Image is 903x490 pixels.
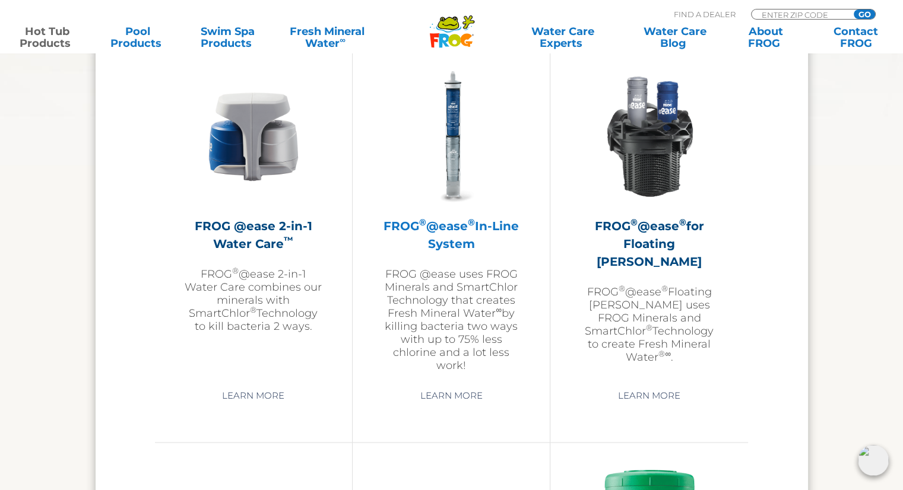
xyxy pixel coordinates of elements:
[640,26,710,49] a: Water CareBlog
[674,9,736,20] p: Find A Dealer
[284,234,293,246] sup: ™
[340,35,346,44] sup: ∞
[646,323,652,332] sup: ®
[661,284,668,293] sup: ®
[580,217,718,271] h2: FROG @ease for Floating [PERSON_NAME]
[250,305,256,314] sup: ®
[496,305,502,314] sup: ∞
[419,217,426,228] sup: ®
[185,268,322,333] p: FROG @ease 2-in-1 Water Care combines our minerals with SmartChlor Technology to kill bacteria 2 ...
[102,26,172,49] a: PoolProducts
[580,68,718,376] a: FROG®@ease®for Floating [PERSON_NAME]FROG®@ease®Floating [PERSON_NAME] uses FROG Minerals and Sma...
[821,26,891,49] a: ContactFROG
[382,268,520,372] p: FROG @ease uses FROG Minerals and SmartChlor Technology that creates Fresh Mineral Water by killi...
[604,385,694,406] a: Learn More
[12,26,82,49] a: Hot TubProducts
[185,217,322,253] h2: FROG @ease 2-in-1 Water Care
[581,68,718,205] img: InLineWeir_Front_High_inserting-v2-300x300.png
[630,217,638,228] sup: ®
[854,9,875,19] input: GO
[658,349,665,358] sup: ®
[679,217,686,228] sup: ®
[761,9,841,20] input: Zip Code Form
[382,68,520,205] img: inline-system-300x300.png
[665,349,671,358] sup: ∞
[580,285,718,364] p: FROG @ease Floating [PERSON_NAME] uses FROG Minerals and SmartChlor Technology to create Fresh Mi...
[232,266,239,275] sup: ®
[858,445,889,476] img: openIcon
[208,385,298,406] a: Learn More
[619,284,625,293] sup: ®
[283,26,371,49] a: Fresh MineralWater∞
[193,26,263,49] a: Swim SpaProducts
[185,68,322,205] img: @ease-2-in-1-Holder-v2-300x300.png
[730,26,800,49] a: AboutFROG
[468,217,475,228] sup: ®
[382,217,520,253] h2: FROG @ease In-Line System
[382,68,520,376] a: FROG®@ease®In-Line SystemFROG @ease uses FROG Minerals and SmartChlor Technology that creates Fre...
[406,385,496,406] a: Learn More
[505,26,620,49] a: Water CareExperts
[185,68,322,376] a: FROG @ease 2-in-1 Water Care™FROG®@ease 2-in-1 Water Care combines our minerals with SmartChlor®T...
